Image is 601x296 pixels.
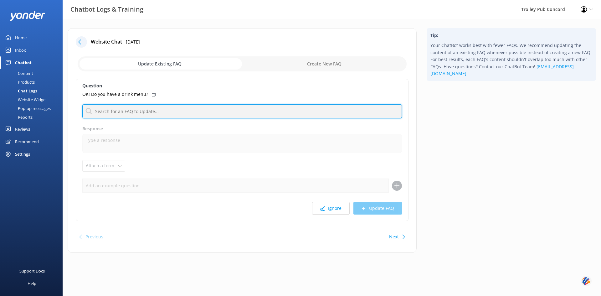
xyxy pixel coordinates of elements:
a: Website Widget [4,95,63,104]
label: Response [82,125,402,132]
h4: Tip: [430,32,592,39]
a: Content [4,69,63,78]
a: Chat Logs [4,86,63,95]
div: Reviews [15,123,30,135]
p: Your ChatBot works best with fewer FAQs. We recommend updating the content of an existing FAQ whe... [430,42,592,77]
label: Question [82,82,402,89]
div: Website Widget [4,95,47,104]
p: [DATE] [126,39,140,45]
div: Support Docs [19,265,45,277]
a: [EMAIL_ADDRESS][DOMAIN_NAME] [430,64,574,76]
div: Reports [4,113,33,122]
button: Ignore [312,202,350,215]
input: Add an example question [82,179,389,193]
a: Pop-up messages [4,104,63,113]
h4: Website Chat [91,38,122,46]
div: Settings [15,148,30,160]
button: Next [389,231,399,243]
div: Content [4,69,33,78]
div: Home [15,31,27,44]
div: Chat Logs [4,86,37,95]
div: Help [28,277,36,290]
input: Search for an FAQ to Update... [82,104,402,118]
div: Pop-up messages [4,104,51,113]
div: Recommend [15,135,39,148]
p: OK! Do you have a drink menu? [82,91,148,98]
a: Products [4,78,63,86]
img: svg+xml;base64,PHN2ZyB3aWR0aD0iNDQiIGhlaWdodD0iNDQiIHZpZXdCb3g9IjAgMCA0NCA0NCIgZmlsbD0ibm9uZSIgeG... [581,275,592,287]
div: Chatbot [15,56,32,69]
h3: Chatbot Logs & Training [70,4,143,14]
div: Inbox [15,44,26,56]
a: Reports [4,113,63,122]
div: Products [4,78,35,86]
img: yonder-white-logo.png [9,11,45,21]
